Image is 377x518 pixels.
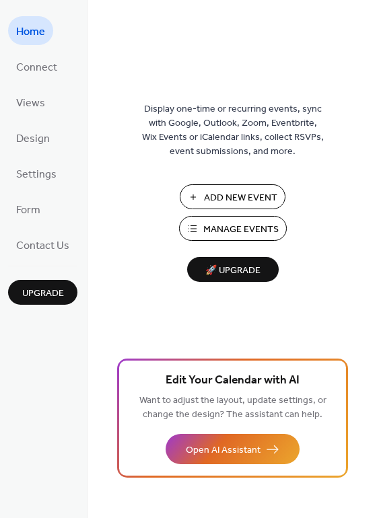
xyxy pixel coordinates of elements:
[8,230,77,259] a: Contact Us
[16,235,69,256] span: Contact Us
[179,216,287,241] button: Manage Events
[8,123,58,152] a: Design
[204,191,277,205] span: Add New Event
[16,200,40,221] span: Form
[8,16,53,45] a: Home
[8,52,65,81] a: Connect
[8,159,65,188] a: Settings
[16,93,45,114] span: Views
[166,371,300,390] span: Edit Your Calendar with AI
[142,102,324,159] span: Display one-time or recurring events, sync with Google, Outlook, Zoom, Eventbrite, Wix Events or ...
[180,184,285,209] button: Add New Event
[8,194,48,223] a: Form
[16,22,45,42] span: Home
[8,280,77,305] button: Upgrade
[203,223,279,237] span: Manage Events
[8,87,53,116] a: Views
[22,287,64,301] span: Upgrade
[16,128,50,149] span: Design
[166,434,300,464] button: Open AI Assistant
[139,392,327,424] span: Want to adjust the layout, update settings, or change the design? The assistant can help.
[187,257,279,282] button: 🚀 Upgrade
[16,164,57,185] span: Settings
[16,57,57,78] span: Connect
[186,443,261,457] span: Open AI Assistant
[195,262,271,280] span: 🚀 Upgrade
